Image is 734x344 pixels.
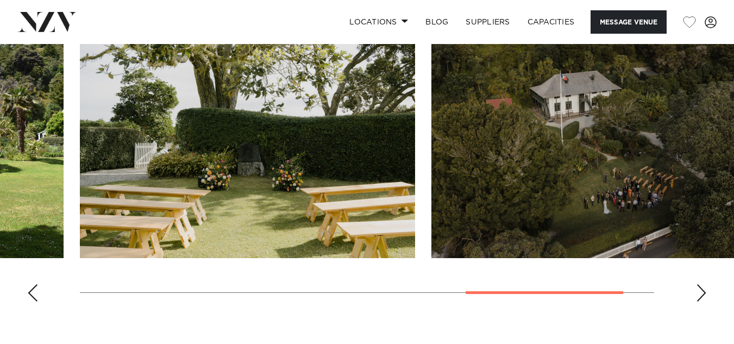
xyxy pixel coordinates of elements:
[417,10,457,34] a: BLOG
[519,10,584,34] a: Capacities
[17,12,77,32] img: nzv-logo.png
[80,12,415,258] swiper-slide: 5 / 6
[591,10,667,34] button: Message Venue
[457,10,518,34] a: SUPPLIERS
[341,10,417,34] a: Locations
